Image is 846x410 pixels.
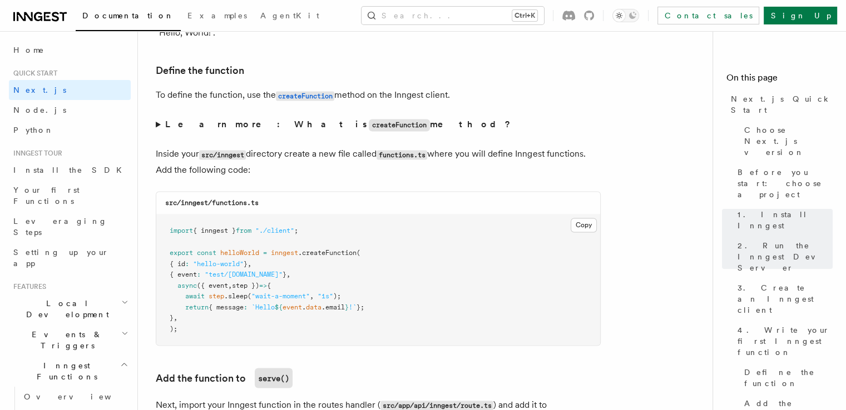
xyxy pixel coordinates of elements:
[512,10,537,21] kbd: Ctrl+K
[294,227,298,234] span: ;
[9,40,131,60] a: Home
[13,86,66,94] span: Next.js
[271,248,298,256] span: inngest
[657,7,759,24] a: Contact sales
[255,368,293,388] code: serve()
[267,281,271,289] span: {
[193,259,244,267] span: "hello-world"
[733,320,833,362] a: 4. Write your first Inngest function
[251,303,275,311] span: `Hello
[318,292,333,299] span: "1s"
[205,270,283,278] span: "test/[DOMAIN_NAME]"
[738,209,833,231] span: 1. Install Inngest
[738,324,833,358] span: 4. Write your first Inngest function
[740,120,833,162] a: Choose Next.js version
[236,227,251,234] span: from
[310,292,314,299] span: ,
[251,292,310,299] span: "wait-a-moment"
[232,281,259,289] span: step })
[9,69,57,78] span: Quick start
[9,160,131,180] a: Install the SDK
[733,236,833,278] a: 2. Run the Inngest Dev Server
[193,227,236,234] span: { inngest }
[9,360,120,382] span: Inngest Functions
[9,329,121,351] span: Events & Triggers
[333,292,341,299] span: );
[181,3,254,30] a: Examples
[9,324,131,356] button: Events & Triggers
[740,362,833,393] a: Define the function
[170,259,185,267] span: { id
[220,248,259,256] span: helloWorld
[9,293,131,324] button: Local Development
[345,303,349,311] span: }
[165,119,513,129] strong: Learn more: What is method?
[13,166,128,174] span: Install the SDK
[9,80,131,100] a: Next.js
[185,303,209,311] span: return
[185,259,189,267] span: :
[197,248,216,256] span: const
[260,11,319,20] span: AgentKit
[177,281,197,289] span: async
[726,89,833,120] a: Next.js Quick Start
[187,11,247,20] span: Examples
[9,120,131,140] a: Python
[244,303,248,311] span: :
[156,63,244,78] a: Define the function
[228,281,232,289] span: ,
[165,199,259,207] code: src/inngest/functions.ts
[9,211,131,242] a: Leveraging Steps
[244,259,248,267] span: }
[248,259,251,267] span: ,
[170,324,177,332] span: );
[571,218,597,232] button: Copy
[13,186,80,206] span: Your first Functions
[255,227,294,234] span: "./client"
[369,119,430,131] code: createFunction
[259,281,267,289] span: =>
[197,270,201,278] span: :
[738,167,833,200] span: Before you start: choose a project
[209,303,244,311] span: { message
[224,292,248,299] span: .sleep
[170,313,174,321] span: }
[254,3,326,30] a: AgentKit
[276,89,334,100] a: createFunction
[298,248,357,256] span: .createFunction
[76,3,181,31] a: Documentation
[380,401,493,410] code: src/app/api/inngest/route.ts
[349,303,357,311] span: !`
[13,126,54,134] span: Python
[9,282,46,291] span: Features
[302,303,306,311] span: .
[170,248,193,256] span: export
[199,150,246,159] code: src/inngest
[9,298,121,320] span: Local Development
[13,44,44,56] span: Home
[275,303,283,311] span: ${
[170,270,197,278] span: { event
[726,71,833,89] h4: On this page
[24,392,138,401] span: Overview
[744,367,833,389] span: Define the function
[357,303,364,311] span: };
[9,356,131,387] button: Inngest Functions
[733,204,833,236] a: 1. Install Inngest
[209,292,224,299] span: step
[185,292,205,299] span: await
[170,227,193,234] span: import
[286,270,290,278] span: ,
[9,180,131,211] a: Your first Functions
[19,387,131,407] a: Overview
[156,368,293,388] a: Add the function toserve()
[156,146,601,178] p: Inside your directory create a new file called where you will define Inngest functions. Add the f...
[276,91,334,101] code: createFunction
[306,303,321,311] span: data
[263,248,267,256] span: =
[283,303,302,311] span: event
[731,93,833,116] span: Next.js Quick Start
[738,282,833,316] span: 3. Create an Inngest client
[9,149,62,158] span: Inngest tour
[13,106,66,114] span: Node.js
